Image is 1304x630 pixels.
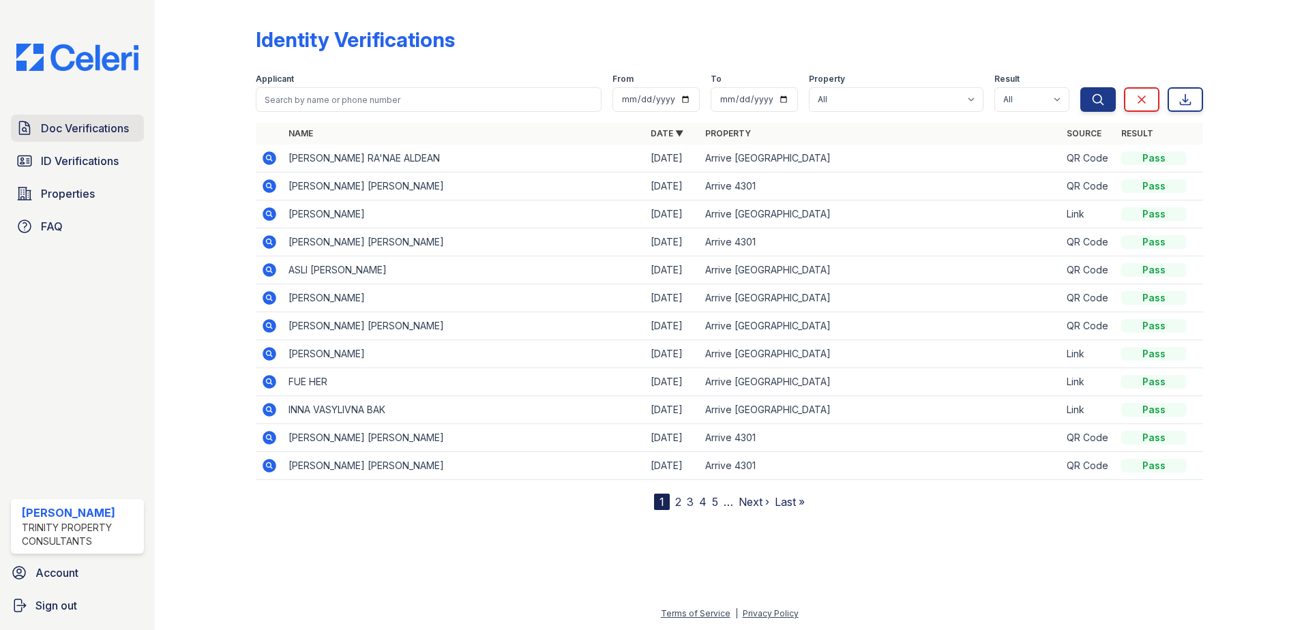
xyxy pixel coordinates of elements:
[645,340,700,368] td: [DATE]
[35,597,77,614] span: Sign out
[283,452,645,480] td: [PERSON_NAME] [PERSON_NAME]
[700,396,1062,424] td: Arrive [GEOGRAPHIC_DATA]
[283,424,645,452] td: [PERSON_NAME] [PERSON_NAME]
[11,180,144,207] a: Properties
[1121,347,1187,361] div: Pass
[612,74,634,85] label: From
[675,495,681,509] a: 2
[11,147,144,175] a: ID Verifications
[41,218,63,235] span: FAQ
[700,368,1062,396] td: Arrive [GEOGRAPHIC_DATA]
[1061,340,1116,368] td: Link
[22,521,138,548] div: Trinity Property Consultants
[735,608,738,618] div: |
[1061,172,1116,200] td: QR Code
[743,608,799,618] a: Privacy Policy
[256,87,602,112] input: Search by name or phone number
[256,27,455,52] div: Identity Verifications
[1121,128,1153,138] a: Result
[288,128,313,138] a: Name
[700,452,1062,480] td: Arrive 4301
[5,592,149,619] a: Sign out
[1061,424,1116,452] td: QR Code
[994,74,1020,85] label: Result
[651,128,683,138] a: Date ▼
[687,495,694,509] a: 3
[700,200,1062,228] td: Arrive [GEOGRAPHIC_DATA]
[1121,263,1187,277] div: Pass
[41,120,129,136] span: Doc Verifications
[775,495,805,509] a: Last »
[1121,431,1187,445] div: Pass
[699,495,707,509] a: 4
[283,228,645,256] td: [PERSON_NAME] [PERSON_NAME]
[661,608,730,618] a: Terms of Service
[1121,291,1187,305] div: Pass
[283,256,645,284] td: ASLI [PERSON_NAME]
[1121,151,1187,165] div: Pass
[11,213,144,240] a: FAQ
[700,228,1062,256] td: Arrive 4301
[11,115,144,142] a: Doc Verifications
[5,559,149,586] a: Account
[712,495,718,509] a: 5
[283,145,645,172] td: [PERSON_NAME] RA'NAE ALDEAN
[1121,207,1187,221] div: Pass
[283,368,645,396] td: FUE HER
[809,74,845,85] label: Property
[1121,403,1187,417] div: Pass
[1061,396,1116,424] td: Link
[1061,452,1116,480] td: QR Code
[283,284,645,312] td: [PERSON_NAME]
[645,172,700,200] td: [DATE]
[1121,375,1187,389] div: Pass
[1121,235,1187,249] div: Pass
[645,284,700,312] td: [DATE]
[1121,459,1187,472] div: Pass
[1061,145,1116,172] td: QR Code
[22,505,138,521] div: [PERSON_NAME]
[700,172,1062,200] td: Arrive 4301
[283,340,645,368] td: [PERSON_NAME]
[700,256,1062,284] td: Arrive [GEOGRAPHIC_DATA]
[41,153,119,169] span: ID Verifications
[283,312,645,340] td: [PERSON_NAME] [PERSON_NAME]
[1121,319,1187,333] div: Pass
[283,200,645,228] td: [PERSON_NAME]
[1121,179,1187,193] div: Pass
[705,128,751,138] a: Property
[41,185,95,202] span: Properties
[35,565,78,581] span: Account
[256,74,294,85] label: Applicant
[654,494,670,510] div: 1
[645,452,700,480] td: [DATE]
[700,145,1062,172] td: Arrive [GEOGRAPHIC_DATA]
[645,256,700,284] td: [DATE]
[645,396,700,424] td: [DATE]
[1061,228,1116,256] td: QR Code
[645,424,700,452] td: [DATE]
[645,312,700,340] td: [DATE]
[1061,312,1116,340] td: QR Code
[645,145,700,172] td: [DATE]
[1061,256,1116,284] td: QR Code
[700,424,1062,452] td: Arrive 4301
[1067,128,1101,138] a: Source
[645,200,700,228] td: [DATE]
[645,368,700,396] td: [DATE]
[283,396,645,424] td: INNA VASYLIVNA BAK
[1061,200,1116,228] td: Link
[700,312,1062,340] td: Arrive [GEOGRAPHIC_DATA]
[645,228,700,256] td: [DATE]
[739,495,769,509] a: Next ›
[711,74,722,85] label: To
[724,494,733,510] span: …
[700,284,1062,312] td: Arrive [GEOGRAPHIC_DATA]
[700,340,1062,368] td: Arrive [GEOGRAPHIC_DATA]
[1061,368,1116,396] td: Link
[283,172,645,200] td: [PERSON_NAME] [PERSON_NAME]
[5,44,149,71] img: CE_Logo_Blue-a8612792a0a2168367f1c8372b55b34899dd931a85d93a1a3d3e32e68fde9ad4.png
[1061,284,1116,312] td: QR Code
